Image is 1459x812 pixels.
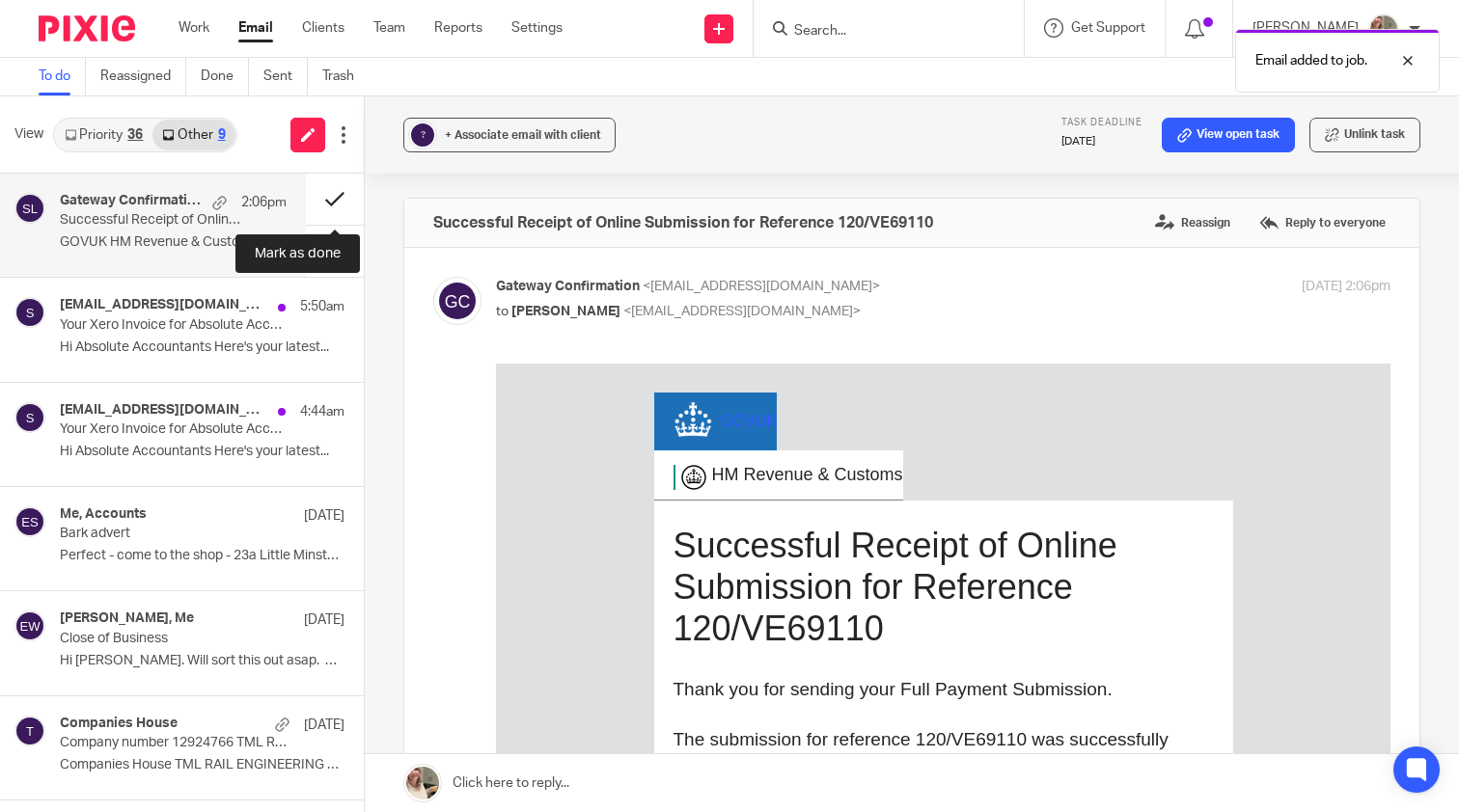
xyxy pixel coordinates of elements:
h4: [EMAIL_ADDRESS][DOMAIN_NAME] [60,297,268,313]
label: Reassign [1150,208,1235,237]
button: ? + Associate email with client [403,118,616,152]
img: Pixie [39,15,135,41]
p: 4:44am [300,402,344,421]
p: [DATE] [1061,134,1142,149]
a: Sent [263,58,308,95]
img: svg%3E [14,297,45,328]
p: Your Xero Invoice for Absolute Accountants [60,421,288,438]
img: svg%3E [433,277,482,325]
td: If you’re unsure an email is from HMRC: [158,458,554,614]
span: [PERSON_NAME] [511,305,620,318]
a: Done [201,58,249,95]
span: + Associate email with client [445,129,601,141]
a: Reassigned [100,58,186,95]
h4: Me, Accounts [60,506,147,523]
span: Gateway Confirmation [496,280,640,293]
div: 36 [127,128,143,142]
img: GOV.UK [168,29,226,87]
a: Reports [434,18,482,38]
p: Email added to job. [1255,51,1367,70]
span: to [496,305,509,318]
img: svg%3E [14,506,45,537]
img: hmrc_tudor_crest_18px_x2.png [178,101,210,126]
h4: Gateway Confirmation [60,193,203,209]
img: A3ABFD03-94E6-44F9-A09D-ED751F5F1762.jpeg [1368,14,1399,44]
p: The submission for reference 120/VE69110 was successfully received on [DATE] and is being processed. [178,365,718,410]
span: GOV UK [226,48,282,67]
p: Close of Business [60,631,288,647]
p: Companies House TML RAIL ENGINEERING LTD You... [60,757,344,773]
a: Other9 [152,120,234,150]
div: ? [411,123,434,147]
a: To do [39,58,86,95]
p: Your Xero Invoice for Absolute Accountants [60,317,288,334]
td: HM Revenue & Customs [216,87,407,137]
h4: Successful Receipt of Online Submission for Reference 120/VE69110 [433,213,933,232]
li: Report the suspicious email to HMRC - to find out how, go to [DOMAIN_NAME] and search for 'Avoid ... [197,529,535,585]
a: Clients [302,18,344,38]
a: Team [373,18,405,38]
span: <[EMAIL_ADDRESS][DOMAIN_NAME]> [643,280,880,293]
a: Email [238,18,273,38]
p: Bark advert [60,526,288,542]
a: Work [179,18,209,38]
p: 5:50am [300,297,344,316]
div: 9 [218,128,226,142]
p: Hi [PERSON_NAME]. Will sort this out asap. Many... [60,653,344,669]
p: GOVUK HM Revenue & Customs Successful... [60,234,287,251]
p: Company number 12924766 TML RAIL ENGINEERING LTD [60,735,288,751]
li: Do not reply to it or click on any links [197,506,535,525]
p: Successful Receipt of Online Submission for Reference 120/VE69110 [60,212,241,229]
a: Trash [322,58,369,95]
p: Thank you for sending your Full Payment Submission. [178,315,718,338]
img: svg%3E [14,610,45,641]
p: [DATE] [304,506,344,526]
a: Priority36 [55,120,152,150]
img: svg%3E [14,716,45,746]
p: Hi Absolute Accountants Here's your latest... [60,339,344,356]
p: [DATE] [304,610,344,630]
a: View open task [1162,118,1295,152]
img: svg%3E [14,193,45,224]
span: Task deadline [1061,118,1142,127]
h4: Companies House [60,716,178,732]
p: Perfect - come to the shop - 23a Little Minster... [60,548,344,564]
span: View [14,124,43,145]
p: 2:06pm [241,193,287,212]
label: Reply to everyone [1254,208,1390,237]
h4: [PERSON_NAME], Me [60,610,194,627]
img: govuk-crest-2x.png [573,477,718,595]
a: Settings [511,18,563,38]
img: svg%3E [14,402,45,433]
p: [DATE] [304,716,344,735]
p: [DATE] 2:06pm [1302,277,1390,297]
span: <[EMAIL_ADDRESS][DOMAIN_NAME]> [623,305,861,318]
a: GOVUK [168,29,282,87]
button: Unlink task [1309,118,1420,152]
h1: Successful Receipt of Online Submission for Reference 120/VE69110 [178,161,718,286]
h4: [EMAIL_ADDRESS][DOMAIN_NAME] [60,402,268,419]
p: Hi Absolute Accountants Here's your latest... [60,444,344,460]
